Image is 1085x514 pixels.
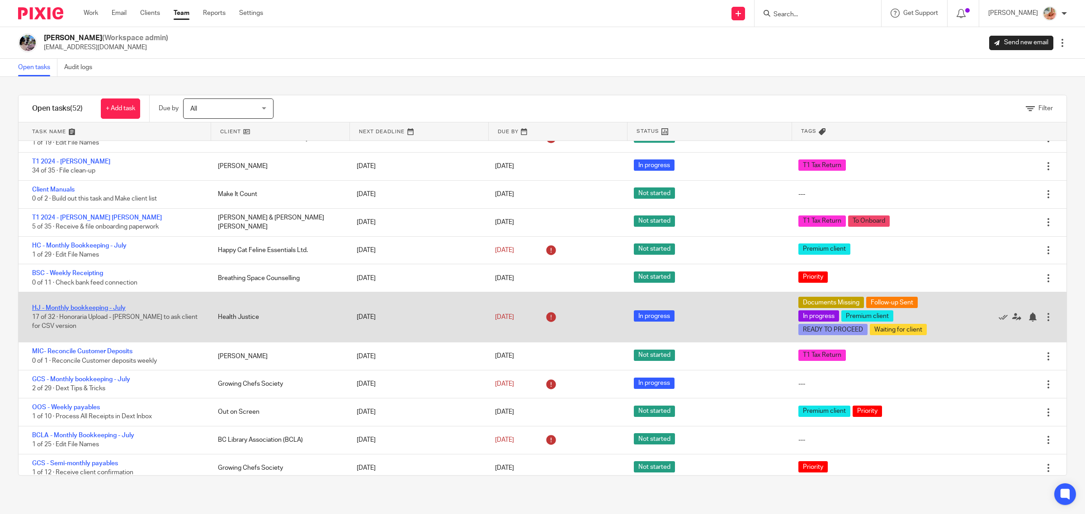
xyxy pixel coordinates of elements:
div: Make It Count [209,185,348,203]
span: Premium client [841,310,893,322]
a: GCS - Semi-monthly payables [32,460,118,467]
span: Not started [634,243,675,255]
span: [DATE] [495,163,514,169]
div: Out on Screen [209,403,348,421]
span: 0 of 11 · Check bank feed connection [32,280,137,286]
a: Team [174,9,189,18]
span: In progress [634,159,675,171]
p: [EMAIL_ADDRESS][DOMAIN_NAME] [44,43,168,52]
span: Not started [634,187,675,199]
div: --- [798,190,805,199]
span: 1 of 10 · Process All Receipts in Dext Inbox [32,414,152,420]
div: Health Justice [209,308,348,326]
div: [DATE] [348,308,486,326]
div: [DATE] [348,157,486,175]
span: 1 of 19 · Edit File Names [32,140,99,146]
a: HJ - Monthly bookkeeping - July [32,305,126,311]
a: Clients [140,9,160,18]
span: 2 of 29 · Dext Tips & Tricks [32,386,105,392]
a: Reports [203,9,226,18]
a: Email [112,9,127,18]
div: [DATE] [348,185,486,203]
h1: Open tasks [32,104,83,113]
h2: [PERSON_NAME] [44,33,168,43]
a: GCS - Monthly bookkeeping - July [32,376,130,383]
span: [DATE] [495,437,514,443]
span: 1 of 29 · Edit File Names [32,252,99,258]
span: 5 of 35 · Receive & file onboarding paperwork [32,224,159,230]
span: 1 of 12 · Receive client confirmation [32,469,133,476]
span: Not started [634,433,675,444]
span: Priority [798,271,828,283]
a: T1 2024 - [PERSON_NAME] [PERSON_NAME] [32,215,162,221]
span: [DATE] [495,409,514,415]
span: [DATE] [495,275,514,281]
span: Not started [634,461,675,472]
span: 0 of 1 · Reconcile Customer deposits weekly [32,358,157,364]
div: BC Library Association (BCLA) [209,431,348,449]
div: Happy Cat Feline Essentials Ltd. [209,241,348,259]
span: 1 of 25 · Edit File Names [32,442,99,448]
span: Status [637,127,659,135]
span: 0 of 2 · Build out this task and Make client list [32,196,157,202]
span: [DATE] [495,381,514,387]
span: [DATE] [495,465,514,471]
span: Tags [801,127,816,135]
div: [DATE] [348,431,486,449]
a: OOS - Weekly payables [32,404,100,411]
div: [PERSON_NAME] [209,157,348,175]
a: Mark as done [999,313,1012,322]
span: Not started [634,406,675,417]
span: [DATE] [495,353,514,360]
div: [DATE] [348,375,486,393]
span: Not started [634,350,675,361]
input: Search [773,11,854,19]
span: READY TO PROCEED [798,324,868,335]
div: Growing Chefs Society [209,459,348,477]
div: [DATE] [348,459,486,477]
span: Not started [634,215,675,227]
div: Growing Chefs Society [209,375,348,393]
span: (Workspace admin) [102,34,168,42]
div: [PERSON_NAME] [209,347,348,365]
div: [PERSON_NAME] & [PERSON_NAME] [PERSON_NAME] [209,209,348,236]
span: 34 of 35 · File clean-up [32,168,95,174]
a: T1 2024 - [PERSON_NAME] [32,159,110,165]
div: [DATE] [348,213,486,231]
p: [PERSON_NAME] [988,9,1038,18]
p: Due by [159,104,179,113]
span: In progress [798,310,839,322]
div: [DATE] [348,347,486,365]
a: Send new email [989,36,1053,50]
img: MIC.jpg [1043,6,1057,21]
a: Audit logs [64,59,99,76]
a: Open tasks [18,59,57,76]
span: [DATE] [495,247,514,253]
div: --- [798,379,805,388]
span: 17 of 32 · Honoraria Upload - [PERSON_NAME] to ask client for CSV version [32,314,198,330]
span: In progress [634,378,675,389]
div: [DATE] [348,403,486,421]
img: Pixie [18,7,63,19]
span: Follow-up Sent [866,297,918,308]
a: Work [84,9,98,18]
div: --- [798,435,805,444]
span: (52) [70,105,83,112]
div: [DATE] [348,269,486,287]
a: Client Manuals [32,187,75,193]
span: Filter [1038,105,1053,112]
span: Priority [853,406,882,417]
a: + Add task [101,98,140,119]
span: [DATE] [495,314,514,320]
span: Premium client [798,406,850,417]
div: Breathing Space Counselling [209,269,348,287]
span: T1 Tax Return [798,159,846,171]
span: [DATE] [495,219,514,225]
a: BCLA - Monthly Bookkeeping - July [32,432,134,439]
span: Premium client [798,243,850,255]
span: [DATE] [495,191,514,197]
a: BSC - Weekly Receipting [32,270,103,276]
span: Priority [798,461,828,472]
span: To Onboard [848,215,890,227]
img: Screen%20Shot%202020-06-25%20at%209.49.30%20AM.png [18,33,37,52]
